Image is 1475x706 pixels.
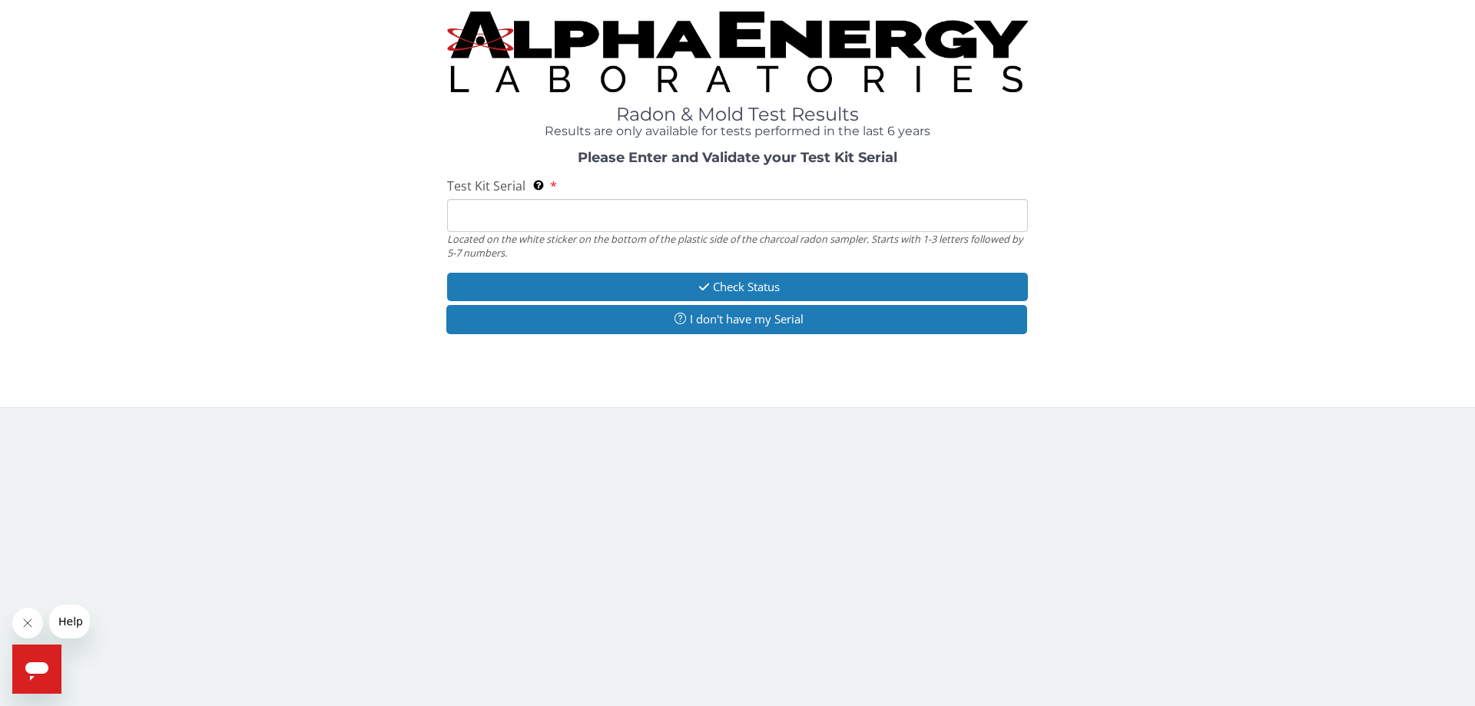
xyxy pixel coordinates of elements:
[12,608,43,638] iframe: Close message
[447,273,1028,301] button: Check Status
[447,177,525,194] span: Test Kit Serial
[447,232,1028,260] div: Located on the white sticker on the bottom of the plastic side of the charcoal radon sampler. Sta...
[49,605,90,638] iframe: Message from company
[578,149,897,166] strong: Please Enter and Validate your Test Kit Serial
[12,645,61,694] iframe: Button to launch messaging window
[447,104,1028,124] h1: Radon & Mold Test Results
[447,124,1028,138] h4: Results are only available for tests performed in the last 6 years
[447,12,1028,92] img: TightCrop.jpg
[446,305,1027,333] button: I don't have my Serial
